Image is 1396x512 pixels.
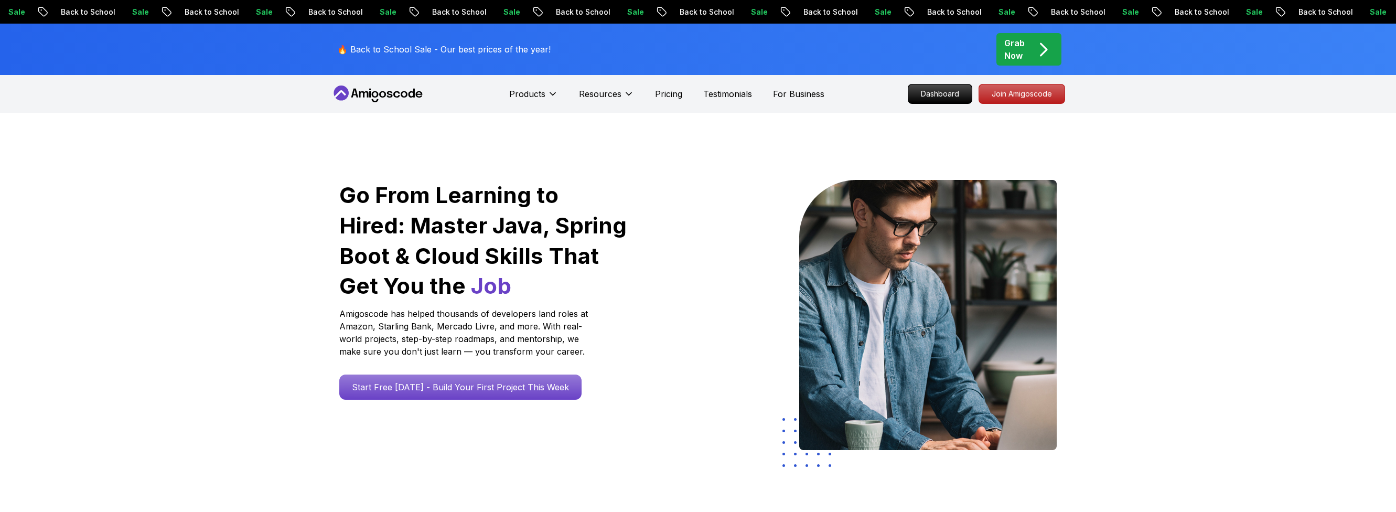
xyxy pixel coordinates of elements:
[649,7,721,17] p: Back to School
[908,84,972,103] p: Dashboard
[721,7,754,17] p: Sale
[30,7,102,17] p: Back to School
[402,7,473,17] p: Back to School
[979,84,1065,104] a: Join Amigoscode
[773,88,824,100] a: For Business
[579,88,621,100] p: Resources
[1216,7,1249,17] p: Sale
[509,88,545,100] p: Products
[349,7,383,17] p: Sale
[102,7,135,17] p: Sale
[339,180,628,301] h1: Go From Learning to Hired: Master Java, Spring Boot & Cloud Skills That Get You the
[1021,7,1092,17] p: Back to School
[473,7,507,17] p: Sale
[1339,7,1373,17] p: Sale
[525,7,597,17] p: Back to School
[597,7,630,17] p: Sale
[908,84,972,104] a: Dashboard
[471,272,511,299] span: Job
[968,7,1002,17] p: Sale
[979,84,1065,103] p: Join Amigoscode
[897,7,968,17] p: Back to School
[655,88,682,100] a: Pricing
[154,7,225,17] p: Back to School
[1268,7,1339,17] p: Back to School
[579,88,634,109] button: Resources
[339,307,591,358] p: Amigoscode has helped thousands of developers land roles at Amazon, Starling Bank, Mercado Livre,...
[339,375,582,400] a: Start Free [DATE] - Build Your First Project This Week
[703,88,752,100] a: Testimonials
[799,180,1057,450] img: hero
[509,88,558,109] button: Products
[337,43,551,56] p: 🔥 Back to School Sale - Our best prices of the year!
[278,7,349,17] p: Back to School
[225,7,259,17] p: Sale
[1144,7,1216,17] p: Back to School
[1004,37,1025,62] p: Grab Now
[773,7,844,17] p: Back to School
[1092,7,1125,17] p: Sale
[844,7,878,17] p: Sale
